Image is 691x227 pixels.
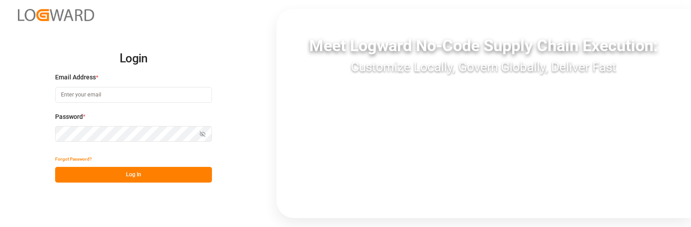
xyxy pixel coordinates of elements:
[55,87,212,103] input: Enter your email
[55,167,212,183] button: Log In
[55,112,83,122] span: Password
[55,44,212,73] h2: Login
[276,58,691,77] div: Customize Locally, Govern Globally, Deliver Fast
[55,151,92,167] button: Forgot Password?
[276,34,691,58] div: Meet Logward No-Code Supply Chain Execution:
[18,9,94,21] img: Logward_new_orange.png
[55,73,96,82] span: Email Address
